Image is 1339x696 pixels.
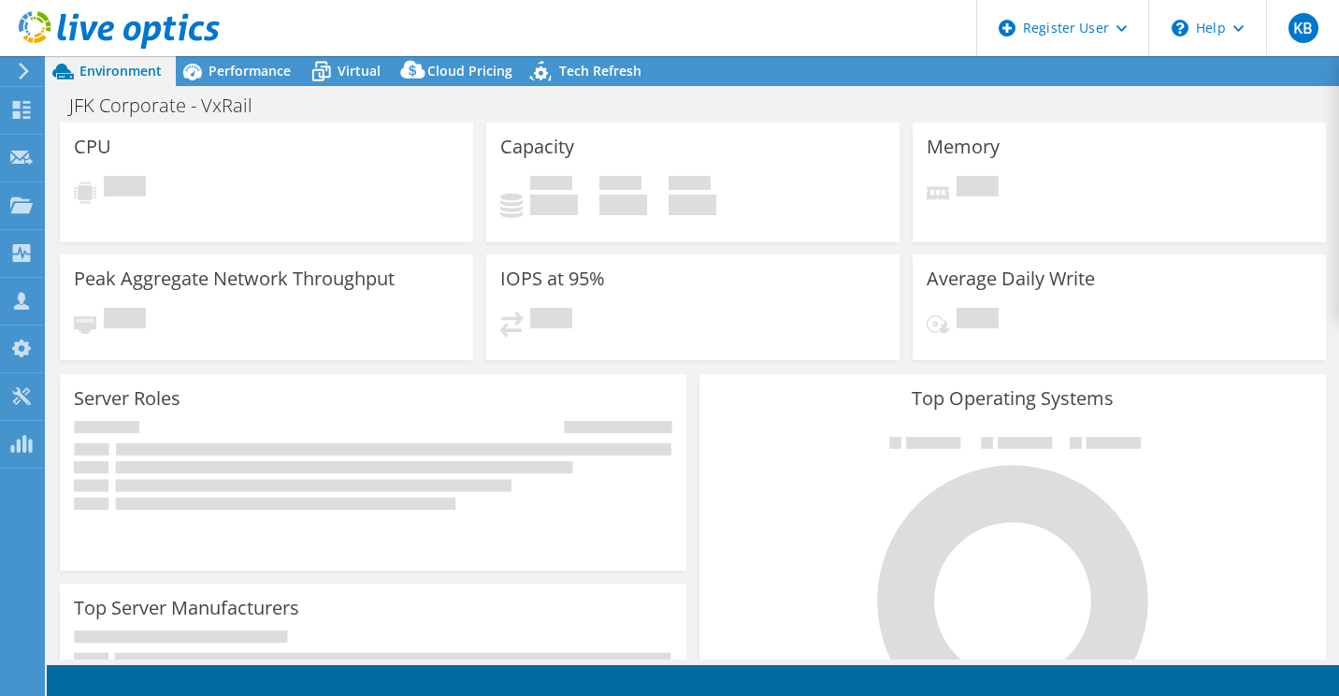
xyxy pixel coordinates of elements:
[338,62,381,80] span: Virtual
[500,268,605,289] h3: IOPS at 95%
[530,195,578,215] h4: 0 GiB
[927,137,1000,157] h3: Memory
[74,137,111,157] h3: CPU
[74,598,299,618] h3: Top Server Manufacturers
[530,176,572,195] span: Used
[559,62,641,80] span: Tech Refresh
[1289,13,1318,43] span: KB
[79,62,162,80] span: Environment
[669,176,711,195] span: Total
[927,268,1095,289] h3: Average Daily Write
[427,62,512,80] span: Cloud Pricing
[209,62,291,80] span: Performance
[957,308,999,333] span: Pending
[669,195,716,215] h4: 0 GiB
[74,388,180,409] h3: Server Roles
[957,176,999,201] span: Pending
[599,195,647,215] h4: 0 GiB
[104,176,146,201] span: Pending
[530,308,572,333] span: Pending
[61,95,281,116] h1: JFK Corporate - VxRail
[713,388,1312,409] h3: Top Operating Systems
[1172,20,1188,36] svg: \n
[74,268,395,289] h3: Peak Aggregate Network Throughput
[104,308,146,333] span: Pending
[500,137,574,157] h3: Capacity
[599,176,641,195] span: Free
